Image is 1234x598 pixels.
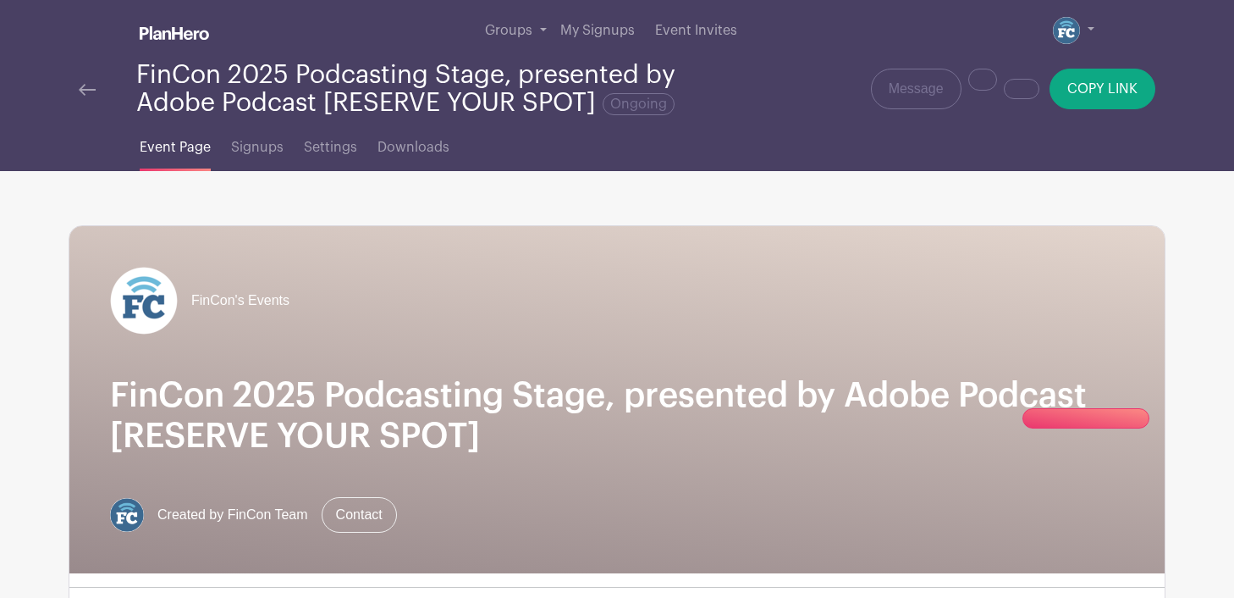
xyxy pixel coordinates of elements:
span: Groups [485,24,532,37]
h1: FinCon 2025 Podcasting Stage, presented by Adobe Podcast [RESERVE YOUR SPOT] [110,375,1124,457]
img: FC%20circle_white.png [110,267,178,335]
img: back-arrow-29a5d9b10d5bd6ae65dc969a981735edf675c4d7a1fe02e03b50dbd4ba3cdb55.svg [79,84,96,96]
span: Ongoing [603,93,675,115]
span: Settings [304,137,357,158]
button: COPY LINK [1049,69,1155,109]
a: Settings [304,117,357,171]
a: Signups [231,117,284,171]
img: logo_white-6c42ec7e38ccf1d336a20a19083b03d10ae64f83f12c07503d8b9e83406b4c7d.svg [140,26,209,40]
span: Message [889,79,944,99]
span: COPY LINK [1067,82,1138,96]
img: FC%20circle.png [1053,17,1080,44]
div: FinCon 2025 Podcasting Stage, presented by Adobe Podcast [RESERVE YOUR SPOT] [136,61,685,117]
a: Event Page [140,117,211,171]
img: FC%20circle.png [110,498,144,532]
a: Message [871,69,961,109]
a: Contact [322,497,397,533]
span: Event Invites [655,24,737,37]
span: Downloads [377,137,449,158]
span: Signups [231,137,284,158]
a: Downloads [377,117,449,171]
span: FinCon's Events [191,291,289,311]
span: Created by FinCon Team [157,505,308,525]
span: My Signups [560,24,635,37]
span: Event Page [140,137,211,158]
